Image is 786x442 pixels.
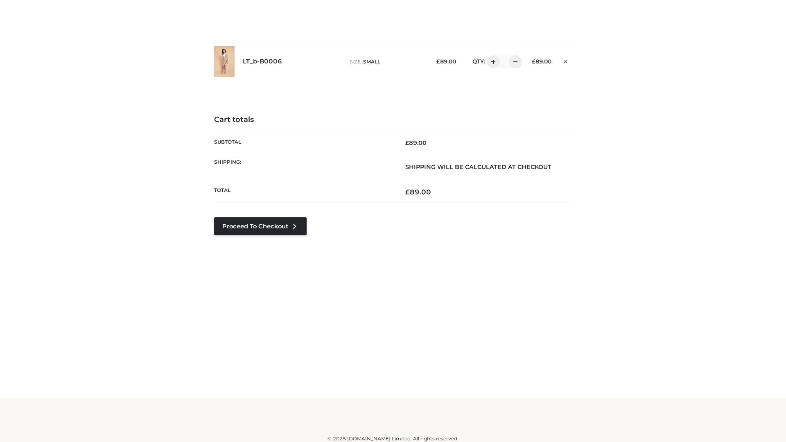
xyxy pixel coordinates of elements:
[243,58,282,65] a: LT_b-B0006
[214,217,307,235] a: Proceed to Checkout
[464,55,519,68] div: QTY:
[436,58,456,65] bdi: 89.00
[560,55,572,66] a: Remove this item
[436,58,440,65] span: £
[214,46,235,77] img: LT_b-B0006 - SMALL
[350,58,424,65] p: size :
[405,163,551,171] strong: Shipping will be calculated at checkout
[532,58,535,65] span: £
[405,139,409,147] span: £
[532,58,551,65] bdi: 89.00
[214,153,393,181] th: Shipping:
[405,188,431,196] bdi: 89.00
[405,188,410,196] span: £
[214,115,572,124] h4: Cart totals
[363,59,380,65] span: SMALL
[214,181,393,203] th: Total
[405,139,427,147] bdi: 89.00
[214,133,393,153] th: Subtotal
